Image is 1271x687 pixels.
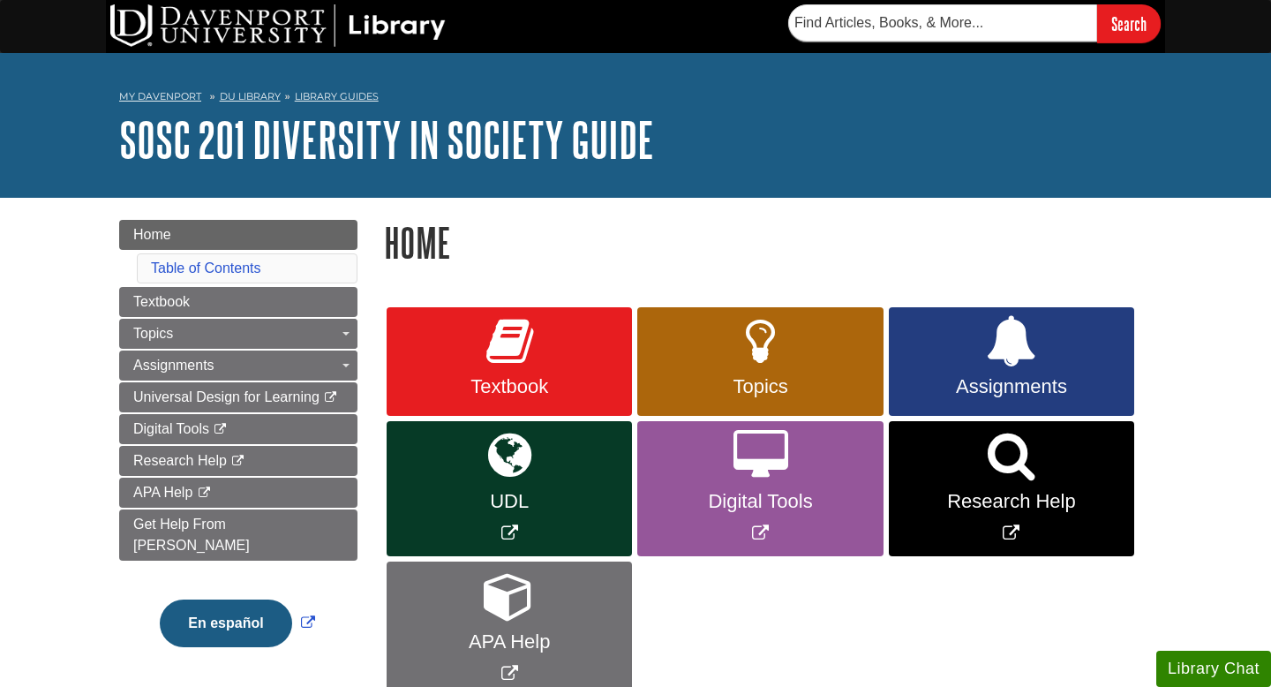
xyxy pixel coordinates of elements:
[133,453,227,468] span: Research Help
[119,510,357,561] a: Get Help From [PERSON_NAME]
[387,307,632,417] a: Textbook
[889,307,1134,417] a: Assignments
[637,421,883,556] a: Link opens in new window
[119,446,357,476] a: Research Help
[400,490,619,513] span: UDL
[133,421,209,436] span: Digital Tools
[384,220,1152,265] h1: Home
[119,319,357,349] a: Topics
[133,389,320,404] span: Universal Design for Learning
[119,351,357,381] a: Assignments
[119,220,357,677] div: Guide Page Menu
[902,490,1121,513] span: Research Help
[295,90,379,102] a: Library Guides
[119,112,654,167] a: SOSC 201 Diversity in Society Guide
[133,358,214,373] span: Assignments
[151,260,261,276] a: Table of Contents
[133,326,173,341] span: Topics
[119,85,1152,113] nav: breadcrumb
[160,600,291,647] button: En español
[788,4,1097,42] input: Find Articles, Books, & More...
[637,307,883,417] a: Topics
[133,227,171,242] span: Home
[400,375,619,398] span: Textbook
[788,4,1161,42] form: Searches DU Library's articles, books, and more
[119,287,357,317] a: Textbook
[133,517,250,553] span: Get Help From [PERSON_NAME]
[119,89,201,104] a: My Davenport
[213,424,228,435] i: This link opens in a new window
[119,414,357,444] a: Digital Tools
[133,294,190,309] span: Textbook
[902,375,1121,398] span: Assignments
[889,421,1134,556] a: Link opens in new window
[119,220,357,250] a: Home
[119,478,357,508] a: APA Help
[119,382,357,412] a: Universal Design for Learning
[1156,651,1271,687] button: Library Chat
[197,487,212,499] i: This link opens in a new window
[651,490,869,513] span: Digital Tools
[133,485,192,500] span: APA Help
[400,630,619,653] span: APA Help
[387,421,632,556] a: Link opens in new window
[1097,4,1161,42] input: Search
[651,375,869,398] span: Topics
[230,456,245,467] i: This link opens in a new window
[323,392,338,404] i: This link opens in a new window
[155,615,319,630] a: Link opens in new window
[110,4,446,47] img: DU Library
[220,90,281,102] a: DU Library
